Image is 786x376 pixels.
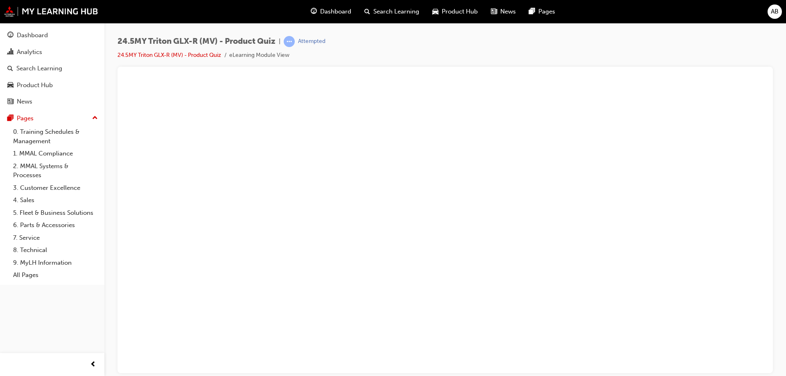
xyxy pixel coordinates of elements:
a: guage-iconDashboard [304,3,358,20]
span: chart-icon [7,49,14,56]
span: News [500,7,516,16]
span: car-icon [432,7,438,17]
button: Pages [3,111,101,126]
a: Dashboard [3,28,101,43]
span: pages-icon [7,115,14,122]
a: 3. Customer Excellence [10,182,101,194]
div: News [17,97,32,106]
a: 24.5MY Triton GLX-R (MV) - Product Quiz [117,52,221,59]
span: pages-icon [529,7,535,17]
li: eLearning Module View [229,51,289,60]
div: Dashboard [17,31,48,40]
span: car-icon [7,82,14,89]
div: Search Learning [16,64,62,73]
span: news-icon [7,98,14,106]
a: 7. Service [10,232,101,244]
span: Search Learning [373,7,419,16]
a: 2. MMAL Systems & Processes [10,160,101,182]
a: 6. Parts & Accessories [10,219,101,232]
a: 1. MMAL Compliance [10,147,101,160]
img: mmal [4,6,98,17]
span: AB [771,7,779,16]
a: 5. Fleet & Business Solutions [10,207,101,219]
span: news-icon [491,7,497,17]
a: car-iconProduct Hub [426,3,484,20]
span: | [279,37,280,46]
a: News [3,94,101,109]
span: prev-icon [90,360,96,370]
span: Product Hub [442,7,478,16]
span: up-icon [92,113,98,124]
span: guage-icon [311,7,317,17]
a: Search Learning [3,61,101,76]
a: 8. Technical [10,244,101,257]
button: AB [768,5,782,19]
a: All Pages [10,269,101,281]
a: news-iconNews [484,3,522,20]
span: guage-icon [7,32,14,39]
a: 0. Training Schedules & Management [10,126,101,147]
a: Product Hub [3,78,101,93]
div: Analytics [17,47,42,57]
a: pages-iconPages [522,3,562,20]
a: 9. MyLH Information [10,257,101,269]
a: Analytics [3,45,101,60]
div: Attempted [298,38,325,45]
a: search-iconSearch Learning [358,3,426,20]
span: 24.5MY Triton GLX-R (MV) - Product Quiz [117,37,276,46]
span: learningRecordVerb_ATTEMPT-icon [284,36,295,47]
span: Dashboard [320,7,351,16]
span: Pages [538,7,555,16]
button: DashboardAnalyticsSearch LearningProduct HubNews [3,26,101,111]
span: search-icon [7,65,13,72]
div: Pages [17,114,34,123]
div: Product Hub [17,81,53,90]
a: 4. Sales [10,194,101,207]
span: search-icon [364,7,370,17]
